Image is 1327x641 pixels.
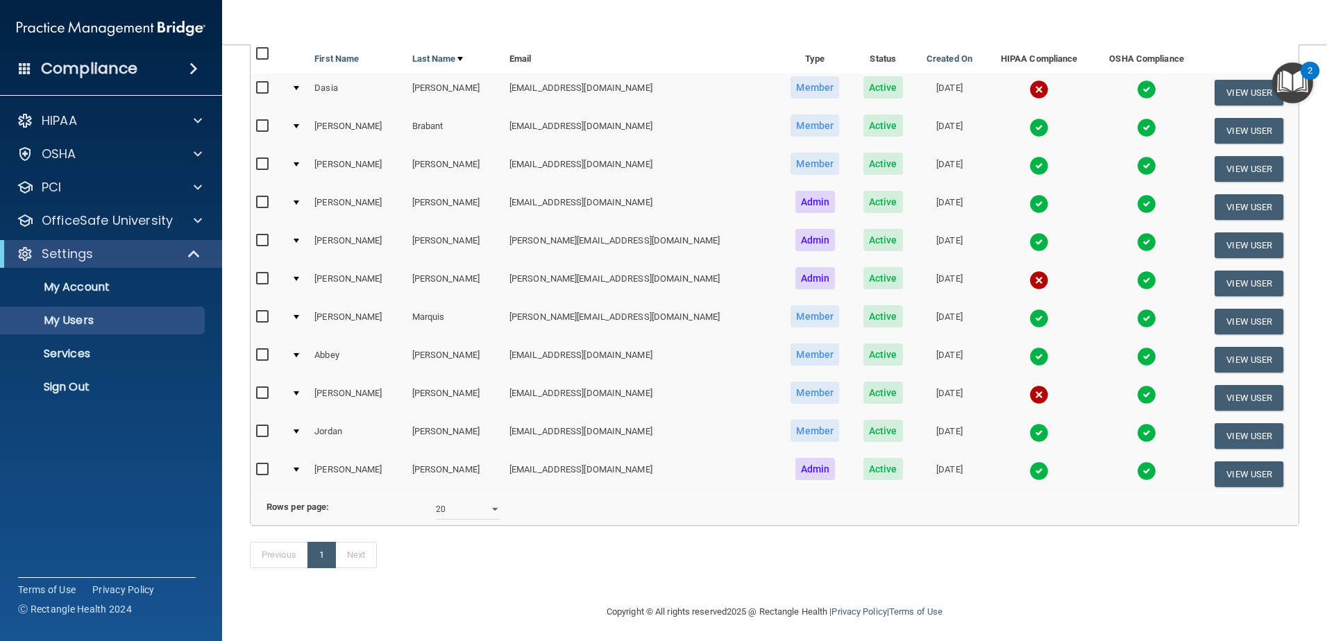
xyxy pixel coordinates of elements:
[914,417,985,455] td: [DATE]
[504,302,778,341] td: [PERSON_NAME][EMAIL_ADDRESS][DOMAIN_NAME]
[914,150,985,188] td: [DATE]
[309,341,406,379] td: Abbey
[504,379,778,417] td: [EMAIL_ADDRESS][DOMAIN_NAME]
[1215,194,1283,220] button: View User
[309,302,406,341] td: [PERSON_NAME]
[309,455,406,493] td: [PERSON_NAME]
[1215,461,1283,487] button: View User
[1215,80,1283,105] button: View User
[1215,232,1283,258] button: View User
[17,212,202,229] a: OfficeSafe University
[18,602,132,616] span: Ⓒ Rectangle Health 2024
[914,302,985,341] td: [DATE]
[309,379,406,417] td: [PERSON_NAME]
[412,51,464,67] a: Last Name
[914,74,985,112] td: [DATE]
[985,40,1094,74] th: HIPAA Compliance
[1272,62,1313,103] button: Open Resource Center, 2 new notifications
[267,502,329,512] b: Rows per page:
[407,264,504,302] td: [PERSON_NAME]
[795,191,836,213] span: Admin
[1029,423,1049,443] img: tick.e7d51cea.svg
[1137,385,1156,404] img: tick.e7d51cea.svg
[407,455,504,493] td: [PERSON_NAME]
[1029,80,1049,99] img: cross.ca9f0e7f.svg
[407,226,504,264] td: [PERSON_NAME]
[17,179,202,196] a: PCI
[791,153,839,175] span: Member
[307,542,336,568] a: 1
[863,420,903,442] span: Active
[309,417,406,455] td: Jordan
[42,246,93,262] p: Settings
[504,74,778,112] td: [EMAIL_ADDRESS][DOMAIN_NAME]
[407,417,504,455] td: [PERSON_NAME]
[42,146,76,162] p: OSHA
[1308,71,1312,89] div: 2
[795,458,836,480] span: Admin
[914,188,985,226] td: [DATE]
[1137,347,1156,366] img: tick.e7d51cea.svg
[1215,118,1283,144] button: View User
[863,229,903,251] span: Active
[18,583,76,597] a: Terms of Use
[17,112,202,129] a: HIPAA
[1137,194,1156,214] img: tick.e7d51cea.svg
[309,264,406,302] td: [PERSON_NAME]
[407,150,504,188] td: [PERSON_NAME]
[309,112,406,150] td: [PERSON_NAME]
[863,305,903,327] span: Active
[778,40,852,74] th: Type
[1094,40,1200,74] th: OSHA Compliance
[914,112,985,150] td: [DATE]
[504,112,778,150] td: [EMAIL_ADDRESS][DOMAIN_NAME]
[407,379,504,417] td: [PERSON_NAME]
[1029,385,1049,404] img: cross.ca9f0e7f.svg
[914,264,985,302] td: [DATE]
[791,76,839,99] span: Member
[504,455,778,493] td: [EMAIL_ADDRESS][DOMAIN_NAME]
[791,305,839,327] span: Member
[407,188,504,226] td: [PERSON_NAME]
[1137,156,1156,176] img: tick.e7d51cea.svg
[309,226,406,264] td: [PERSON_NAME]
[521,590,1028,634] div: Copyright © All rights reserved 2025 @ Rectangle Health | |
[863,458,903,480] span: Active
[17,15,205,42] img: PMB logo
[504,417,778,455] td: [EMAIL_ADDRESS][DOMAIN_NAME]
[42,212,173,229] p: OfficeSafe University
[863,382,903,404] span: Active
[914,341,985,379] td: [DATE]
[9,314,198,327] p: My Users
[309,188,406,226] td: [PERSON_NAME]
[250,542,308,568] a: Previous
[852,40,914,74] th: Status
[791,382,839,404] span: Member
[407,341,504,379] td: [PERSON_NAME]
[1029,461,1049,481] img: tick.e7d51cea.svg
[314,51,359,67] a: First Name
[309,150,406,188] td: [PERSON_NAME]
[1137,80,1156,99] img: tick.e7d51cea.svg
[791,114,839,137] span: Member
[1137,423,1156,443] img: tick.e7d51cea.svg
[795,267,836,289] span: Admin
[92,583,155,597] a: Privacy Policy
[1029,271,1049,290] img: cross.ca9f0e7f.svg
[335,542,377,568] a: Next
[889,606,943,617] a: Terms of Use
[1029,232,1049,252] img: tick.e7d51cea.svg
[1137,232,1156,252] img: tick.e7d51cea.svg
[9,380,198,394] p: Sign Out
[1137,271,1156,290] img: tick.e7d51cea.svg
[42,112,77,129] p: HIPAA
[863,153,903,175] span: Active
[42,179,61,196] p: PCI
[914,455,985,493] td: [DATE]
[9,280,198,294] p: My Account
[1215,423,1283,449] button: View User
[407,74,504,112] td: [PERSON_NAME]
[407,112,504,150] td: Brabant
[1029,156,1049,176] img: tick.e7d51cea.svg
[504,188,778,226] td: [EMAIL_ADDRESS][DOMAIN_NAME]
